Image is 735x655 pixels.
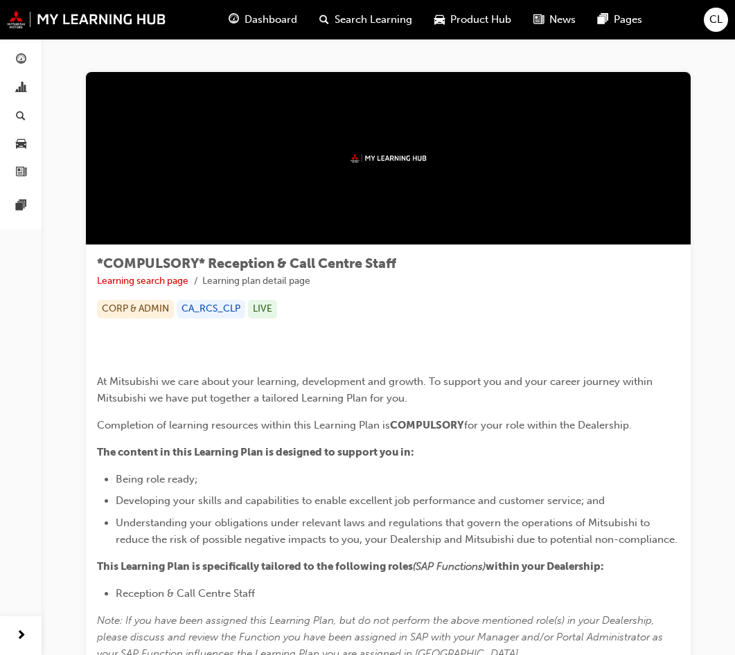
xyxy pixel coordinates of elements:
a: search-iconSearch Learning [308,6,423,34]
span: Search Learning [335,12,412,28]
span: news-icon [533,11,544,28]
span: Pages [614,12,642,28]
a: car-iconProduct Hub [423,6,522,34]
span: news-icon [16,166,26,179]
span: next-icon [16,627,26,645]
span: search-icon [16,110,26,123]
span: (SAP Functions) [413,560,486,573]
span: car-icon [434,11,445,28]
a: Learning search page [97,275,188,287]
span: At Mitsubishi we care about your learning, development and growth. To support you and your career... [97,375,655,404]
span: News [549,12,576,28]
span: CL [709,12,723,28]
span: Developing your skills and capabilities to enable excellent job performance and customer service;... [116,494,605,507]
div: CORP & ADMIN [97,300,174,318]
li: Learning plan detail page [202,273,310,289]
span: search-icon [319,11,329,28]
span: pages-icon [598,11,608,28]
span: Product Hub [450,12,511,28]
span: Being role ready; [116,473,197,485]
span: for your role within the Dealership. [464,419,632,431]
a: news-iconNews [522,6,587,34]
span: car-icon [16,138,26,151]
span: chart-icon [16,82,26,95]
span: Reception & Call Centre Staff [116,587,255,600]
img: mmal [7,10,166,28]
span: Understanding your obligations under relevant laws and regulations that govern the operations of ... [116,517,678,546]
span: pages-icon [16,200,26,213]
span: *COMPULSORY* Reception & Call Centre Staff [97,255,396,271]
span: within your Dealership: [486,560,604,573]
div: LIVE [248,300,277,318]
span: Completion of learning resources within this Learning Plan is [97,419,390,431]
a: pages-iconPages [587,6,653,34]
img: mmal [351,154,427,163]
a: guage-iconDashboard [218,6,308,34]
span: COMPULSORY [390,419,464,431]
button: CL [704,8,728,32]
div: CA_RCS_CLP [177,300,245,318]
span: guage-icon [16,54,26,66]
span: The content in this Learning Plan is designed to support you in: [97,446,414,458]
span: This Learning Plan is specifically tailored to the following roles [97,560,413,573]
span: Dashboard [245,12,297,28]
span: guage-icon [229,11,239,28]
